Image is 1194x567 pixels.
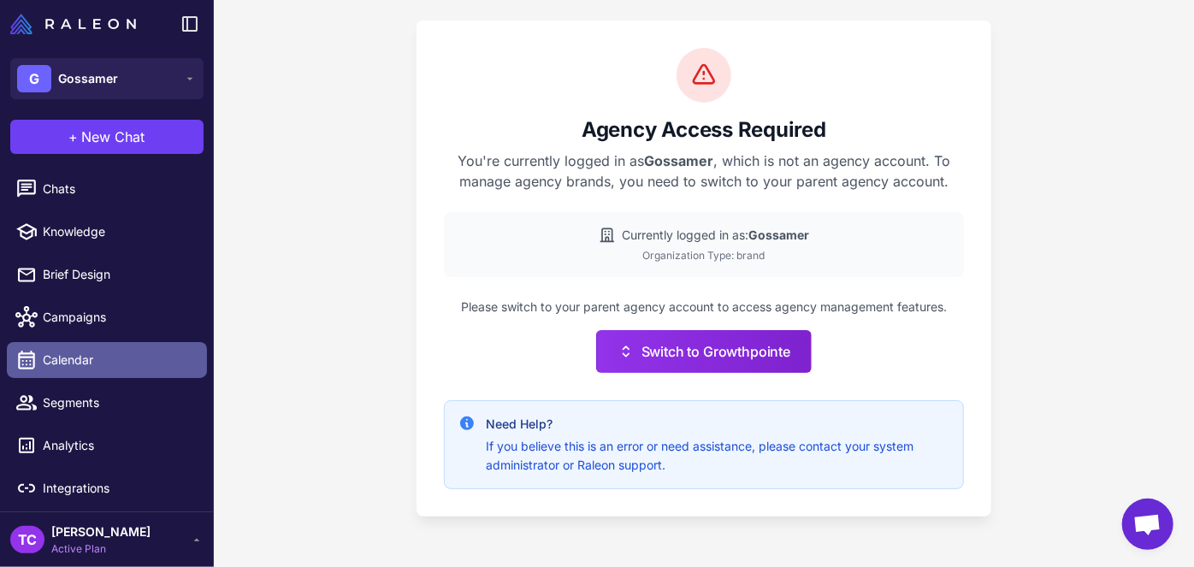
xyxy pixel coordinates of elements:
a: Raleon Logo [10,14,143,34]
span: Analytics [43,436,193,455]
a: Integrations [7,470,207,506]
strong: Gossamer [749,227,810,242]
p: Please switch to your parent agency account to access agency management features. [444,298,964,316]
a: Knowledge [7,214,207,250]
a: Calendar [7,342,207,378]
span: Chats [43,180,193,198]
div: G [17,65,51,92]
span: Knowledge [43,222,193,241]
button: +New Chat [10,120,204,154]
span: Currently logged in as: [623,226,810,245]
span: Integrations [43,479,193,498]
h4: Need Help? [486,415,949,434]
span: Campaigns [43,308,193,327]
div: TC [10,526,44,553]
a: Segments [7,385,207,421]
span: New Chat [82,127,145,147]
strong: Gossamer [644,152,713,169]
a: Brief Design [7,257,207,292]
img: Raleon Logo [10,14,136,34]
span: + [69,127,79,147]
p: If you believe this is an error or need assistance, please contact your system administrator or R... [486,437,949,475]
p: You're currently logged in as , which is not an agency account. To manage agency brands, you need... [444,151,964,192]
span: [PERSON_NAME] [51,523,151,541]
a: Analytics [7,428,207,464]
div: Organization Type: brand [458,248,950,263]
div: Open chat [1122,499,1173,550]
button: GGossamer [10,58,204,99]
span: Calendar [43,351,193,369]
span: Segments [43,393,193,412]
span: Brief Design [43,265,193,284]
span: Gossamer [58,69,118,88]
a: Chats [7,171,207,207]
a: Campaigns [7,299,207,335]
span: Active Plan [51,541,151,557]
h2: Agency Access Required [444,116,964,144]
button: Switch to Growthpointe [596,330,812,373]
